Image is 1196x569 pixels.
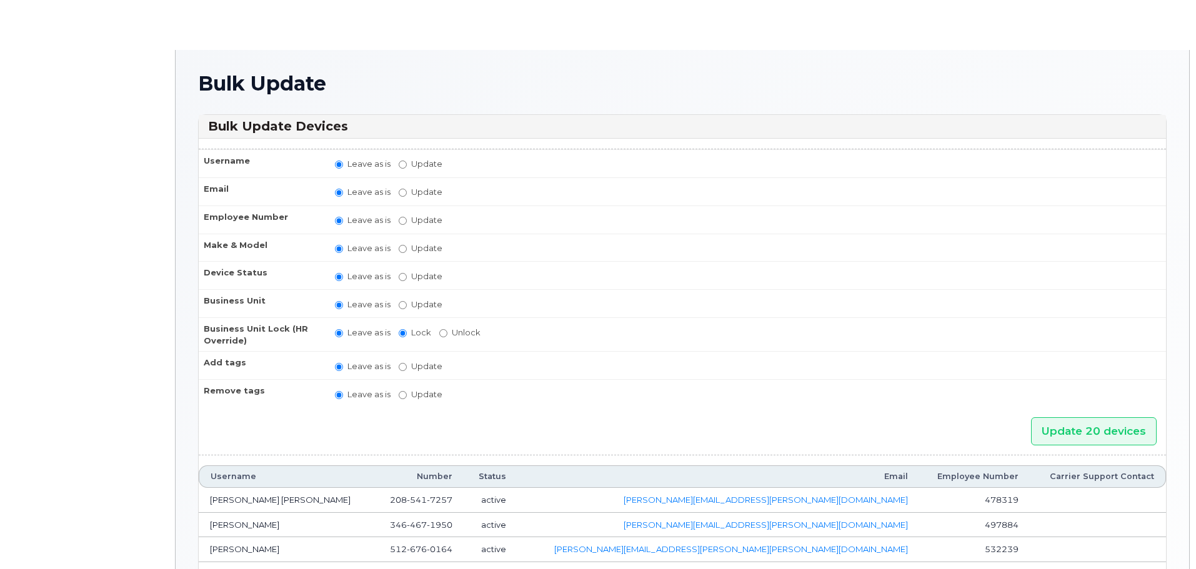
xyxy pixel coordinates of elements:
[198,72,1167,94] h1: Bulk Update
[199,149,324,177] th: Username
[407,520,427,530] span: 467
[399,301,407,309] input: Update
[399,329,407,337] input: Lock
[199,488,373,513] td: [PERSON_NAME] [PERSON_NAME]
[335,388,391,400] label: Leave as is
[554,544,908,554] a: [PERSON_NAME][EMAIL_ADDRESS][PERSON_NAME][PERSON_NAME][DOMAIN_NAME]
[399,270,442,282] label: Update
[464,537,517,562] td: active
[399,299,442,310] label: Update
[624,495,908,505] a: [PERSON_NAME][EMAIL_ADDRESS][PERSON_NAME][DOMAIN_NAME]
[335,273,343,281] input: Leave as is
[335,214,391,226] label: Leave as is
[199,351,324,379] th: Add tags
[399,158,442,170] label: Update
[199,465,373,488] th: Username
[335,299,391,310] label: Leave as is
[335,217,343,225] input: Leave as is
[407,495,427,505] span: 541
[399,245,407,253] input: Update
[399,186,442,198] label: Update
[439,329,447,337] input: Unlock
[399,327,431,339] label: Lock
[399,242,442,254] label: Update
[390,495,452,505] span: 208
[390,544,452,554] span: 512
[399,217,407,225] input: Update
[335,391,343,399] input: Leave as is
[199,379,324,407] th: Remove tags
[919,465,1030,488] th: Employee Number
[199,537,373,562] td: [PERSON_NAME]
[199,289,324,317] th: Business Unit
[335,186,391,198] label: Leave as is
[335,158,391,170] label: Leave as is
[427,495,452,505] span: 7257
[199,234,324,262] th: Make & Model
[335,301,343,309] input: Leave as is
[335,363,343,371] input: Leave as is
[390,520,452,530] span: 346
[399,214,442,226] label: Update
[517,465,919,488] th: Email
[427,520,452,530] span: 1950
[399,189,407,197] input: Update
[399,273,407,281] input: Update
[335,189,343,197] input: Leave as is
[399,391,407,399] input: Update
[464,488,517,513] td: active
[199,205,324,234] th: Employee Number
[199,317,324,351] th: Business Unit Lock (HR Override)
[919,488,1030,513] td: 478319
[399,363,407,371] input: Update
[399,388,442,400] label: Update
[439,327,481,339] label: Unlock
[399,161,407,169] input: Update
[335,270,391,282] label: Leave as is
[373,465,464,488] th: Number
[919,513,1030,538] td: 497884
[199,177,324,205] th: Email
[399,360,442,372] label: Update
[464,465,517,488] th: Status
[919,537,1030,562] td: 532239
[407,544,427,554] span: 676
[427,544,452,554] span: 0164
[335,360,391,372] label: Leave as is
[208,118,1157,135] h3: Bulk Update Devices
[199,513,373,538] td: [PERSON_NAME]
[335,161,343,169] input: Leave as is
[1030,465,1166,488] th: Carrier Support Contact
[464,513,517,538] td: active
[1031,417,1157,445] input: Update 20 devices
[335,245,343,253] input: Leave as is
[335,242,391,254] label: Leave as is
[335,329,343,337] input: Leave as is
[335,327,391,339] label: Leave as is
[199,261,324,289] th: Device Status
[624,520,908,530] a: [PERSON_NAME][EMAIL_ADDRESS][PERSON_NAME][DOMAIN_NAME]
